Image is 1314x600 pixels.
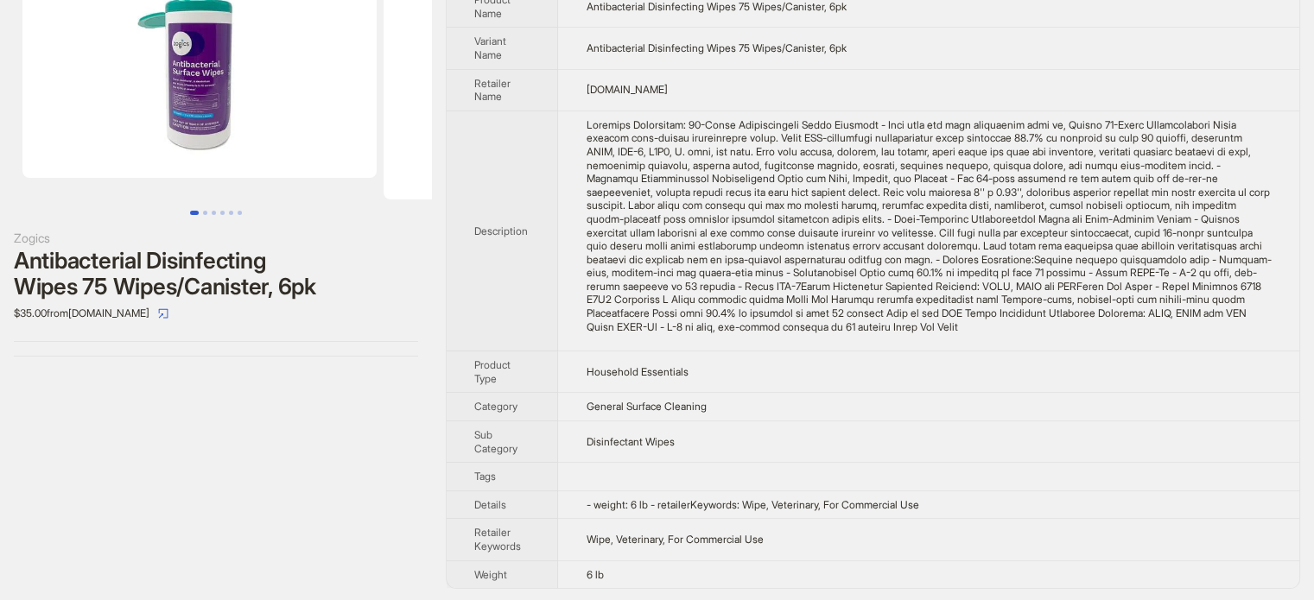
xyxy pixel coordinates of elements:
[14,248,418,300] div: Antibacterial Disinfecting Wipes 75 Wipes/Canister, 6pk
[190,211,199,215] button: Go to slide 1
[586,498,918,511] span: - weight: 6 lb - retailerKeywords: Wipe, Veterinary, For Commercial Use
[474,400,517,413] span: Category
[14,229,418,248] div: Zogics
[586,400,706,413] span: General Surface Cleaning
[474,77,511,104] span: Retailer Name
[220,211,225,215] button: Go to slide 4
[212,211,216,215] button: Go to slide 3
[586,568,603,581] span: 6 lb
[586,533,763,546] span: Wipe, Veterinary, For Commercial Use
[586,83,667,96] span: [DOMAIN_NAME]
[474,358,511,385] span: Product Type
[238,211,242,215] button: Go to slide 6
[474,224,528,237] span: Description
[14,300,418,327] div: $35.00 from [DOMAIN_NAME]
[586,435,674,448] span: Disinfectant Wipes
[474,568,507,581] span: Weight
[586,365,688,378] span: Household Essentials
[586,118,1272,334] div: Powerful Protection: 75-Count Antibacterial Wipes Canister - When only the best protection will d...
[474,35,506,61] span: Variant Name
[474,428,517,455] span: Sub Category
[474,526,521,553] span: Retailer Keywords
[203,211,207,215] button: Go to slide 2
[229,211,233,215] button: Go to slide 5
[474,498,506,511] span: Details
[158,308,168,319] span: select
[586,41,846,54] span: Antibacterial Disinfecting Wipes 75 Wipes/Canister, 6pk
[474,470,496,483] span: Tags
